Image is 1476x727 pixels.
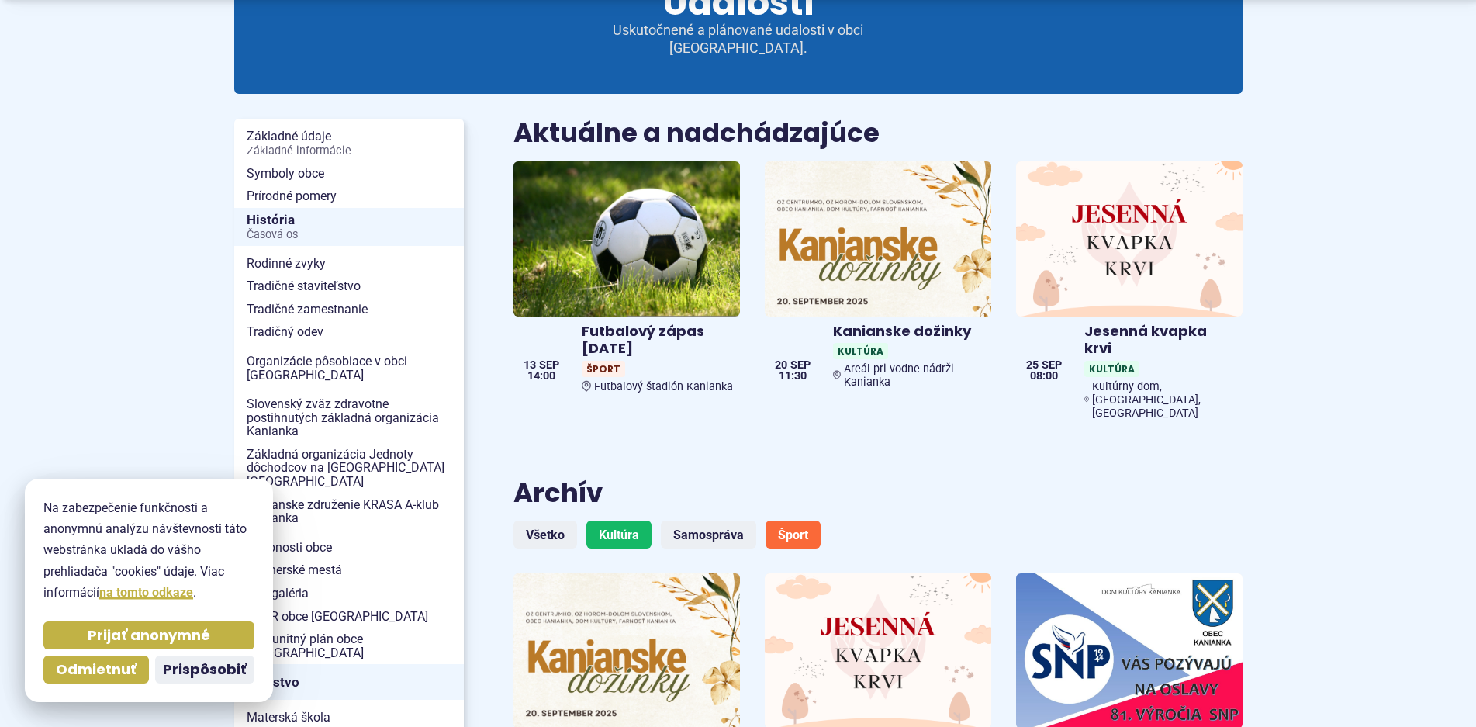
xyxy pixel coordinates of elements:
span: 20 [775,360,787,371]
a: Tradičné zamestnanie [234,298,464,321]
h4: Futbalový zápas [DATE] [582,323,734,358]
a: Šport [766,521,821,549]
a: Občianske združenie KRASA A-klub Kanianka [234,493,464,530]
span: Školstvo [247,670,451,694]
a: Školstvo [234,664,464,700]
span: Osobnosti obce [247,536,451,559]
span: História [247,208,451,246]
h2: Aktuálne a nadchádzajúce [513,119,1243,147]
span: Fotogaléria [247,582,451,605]
a: Základné údajeZákladné informácie [234,125,464,161]
span: Základná organizácia Jednoty dôchodcov na [GEOGRAPHIC_DATA] [GEOGRAPHIC_DATA] [247,443,451,493]
a: Samospráva [661,521,756,549]
span: Kultúrny dom, [GEOGRAPHIC_DATA], [GEOGRAPHIC_DATA] [1092,380,1236,420]
button: Prispôsobiť [155,656,254,684]
a: Symboly obce [234,162,464,185]
span: Tradičné zamestnanie [247,298,451,321]
a: Osobnosti obce [234,536,464,559]
button: Prijať anonymné [43,621,254,649]
span: Komunitný plán obce [GEOGRAPHIC_DATA] [247,628,451,664]
span: Futbalový štadión Kanianka [594,380,733,393]
a: Fotogaléria [234,582,464,605]
a: Všetko [513,521,577,549]
p: Uskutočnené a plánované udalosti v obci [GEOGRAPHIC_DATA]. [552,22,925,57]
span: Základné informácie [247,145,451,158]
a: Kultúra [586,521,652,549]
span: Časová os [247,229,451,241]
span: sep [539,360,559,371]
span: 14:00 [524,371,559,382]
span: 11:30 [775,371,811,382]
a: Rodinné zvyky [234,252,464,275]
a: PHSR obce [GEOGRAPHIC_DATA] [234,605,464,628]
a: Jesenná kvapka krvi KultúraKultúrny dom, [GEOGRAPHIC_DATA], [GEOGRAPHIC_DATA] 25 sep 08:00 [1016,161,1243,426]
a: Prírodné pomery [234,185,464,208]
span: Slovenský zväz zdravotne postihnutých základná organizácia Kanianka [247,393,451,443]
a: HistóriaČasová os [234,208,464,246]
span: Šport [582,361,625,377]
span: Prispôsobiť [163,661,247,679]
span: Občianske združenie KRASA A-klub Kanianka [247,493,451,530]
span: PHSR obce [GEOGRAPHIC_DATA] [247,605,451,628]
span: sep [790,360,811,371]
a: Kanianske dožinky KultúraAreál pri vodne nádrži Kanianka 20 sep 11:30 [765,161,991,396]
a: na tomto odkaze [99,585,193,600]
span: Tradičné staviteľstvo [247,275,451,298]
span: Symboly obce [247,162,451,185]
h4: Kanianske dožinky [833,323,985,341]
span: Kultúra [833,343,888,359]
span: Rodinné zvyky [247,252,451,275]
span: Organizácie pôsobiace v obci [GEOGRAPHIC_DATA] [247,350,451,386]
a: Partnerské mestá [234,559,464,582]
span: 08:00 [1026,371,1062,382]
span: Základné údaje [247,125,451,161]
span: Kultúra [1084,361,1139,377]
a: Slovenský zväz zdravotne postihnutých základná organizácia Kanianka [234,393,464,443]
span: Prírodné pomery [247,185,451,208]
h4: Jesenná kvapka krvi [1084,323,1236,358]
a: Tradičné staviteľstvo [234,275,464,298]
span: sep [1042,360,1062,371]
h2: Archív [513,479,1243,507]
button: Odmietnuť [43,656,149,684]
span: Prijať anonymné [88,627,210,645]
span: Areál pri vodne nádrži Kanianka [844,362,984,389]
a: Tradičný odev [234,320,464,344]
span: 13 [524,360,536,371]
span: Partnerské mestá [247,559,451,582]
a: Základná organizácia Jednoty dôchodcov na [GEOGRAPHIC_DATA] [GEOGRAPHIC_DATA] [234,443,464,493]
a: Komunitný plán obce [GEOGRAPHIC_DATA] [234,628,464,664]
span: 25 [1026,360,1039,371]
span: Tradičný odev [247,320,451,344]
a: Organizácie pôsobiace v obci [GEOGRAPHIC_DATA] [234,350,464,386]
p: Na zabezpečenie funkčnosti a anonymnú analýzu návštevnosti táto webstránka ukladá do vášho prehli... [43,497,254,603]
a: Futbalový zápas [DATE] ŠportFutbalový štadión Kanianka 13 sep 14:00 [513,161,740,400]
span: Odmietnuť [56,661,137,679]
